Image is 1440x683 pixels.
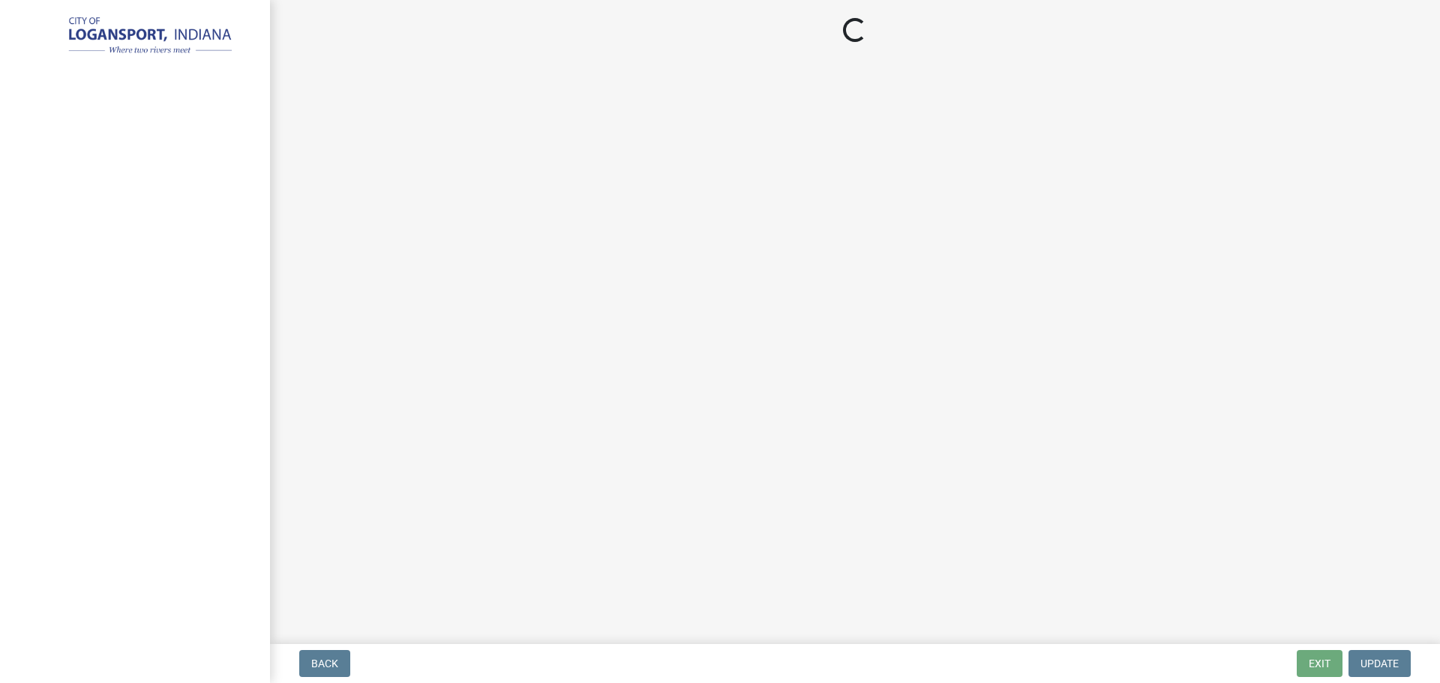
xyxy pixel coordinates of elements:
[1348,650,1411,677] button: Update
[1297,650,1342,677] button: Exit
[311,658,338,670] span: Back
[1360,658,1399,670] span: Update
[30,16,246,58] img: City of Logansport, Indiana
[299,650,350,677] button: Back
